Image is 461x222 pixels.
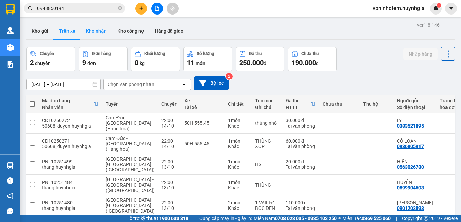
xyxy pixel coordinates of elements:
div: 0383521895 [397,123,424,129]
div: 22:00 [161,118,178,123]
th: Toggle SortBy [38,95,102,113]
span: question-circle [7,177,13,184]
span: | [193,215,194,222]
div: Chuyến [40,51,54,56]
div: Tài xế [184,105,221,110]
div: Chuyến [161,101,178,107]
button: caret-down [445,3,457,15]
strong: 0369 525 060 [362,216,391,221]
div: 22:00 [161,200,178,205]
div: Khác [228,123,248,129]
div: 30.000 đ [286,118,316,123]
div: thang.huynhgia [42,185,99,190]
span: [GEOGRAPHIC_DATA] - [GEOGRAPHIC_DATA] ([GEOGRAPHIC_DATA]) [106,177,155,193]
div: THÙNG XỐP [255,138,279,149]
span: Miền Bắc [342,215,391,222]
div: LY [397,118,433,123]
div: 20.000 đ [286,159,316,164]
div: Người gửi [397,98,433,103]
span: chuyến [35,61,51,66]
div: CĐ10250271 [42,138,99,144]
span: 250.000 [239,59,264,67]
button: Kho gửi [26,23,54,39]
span: 190.000 [292,59,316,67]
div: 50608_duyen.huynhgia [42,123,99,129]
span: 11 [187,59,194,67]
img: warehouse-icon [7,162,14,169]
div: 14/10 [161,144,178,149]
span: plus [139,6,144,11]
span: 9 [82,59,86,67]
div: Tên món [255,98,279,103]
button: file-add [151,3,163,15]
span: đ [316,61,319,66]
button: Khối lượng0kg [131,47,180,71]
span: copyright [424,216,428,221]
div: THÙNG [255,182,279,188]
div: 1 VAILI+1 BỌC ĐEN [255,200,279,211]
div: 22:00 [161,138,178,144]
div: CÔ LOAN [397,138,433,144]
span: message [7,208,13,214]
strong: 1900 633 818 [159,216,188,221]
div: 1 món [228,138,248,144]
div: PHƯƠNG HIỀN [397,200,433,205]
div: 0899904503 [397,185,424,190]
div: Đơn hàng [92,51,111,56]
div: Số lượng [197,51,214,56]
div: thùng nhỏ [255,120,279,126]
div: Tại văn phòng [286,164,316,170]
div: 2 món [228,200,248,205]
span: aim [170,6,175,11]
div: Ghi chú [255,105,279,110]
div: HTTT [286,105,310,110]
div: 60.000 đ [286,138,316,144]
span: | [396,215,397,222]
div: Thu hộ [363,101,390,107]
div: Đã thu [286,98,310,103]
img: icon-new-feature [433,5,439,11]
button: Bộ lọc [194,76,229,90]
strong: 0708 023 035 - 0935 103 250 [275,216,337,221]
button: Trên xe [54,23,81,39]
div: CĐ10250272 [42,118,99,123]
div: 13/10 [161,205,178,211]
span: ⚪️ [338,217,341,220]
button: Đã thu250.000đ [236,47,284,71]
span: vpninhdiem.huynhgia [367,4,430,12]
div: Khác [228,205,248,211]
div: 22:00 [161,179,178,185]
button: Kho công nợ [112,23,150,39]
span: Cam Đức - [GEOGRAPHIC_DATA] (Hàng hóa) [106,115,151,131]
span: 2 [30,59,34,67]
button: Chưa thu190.000đ [288,47,337,71]
span: đơn [87,61,96,66]
span: caret-down [448,5,454,11]
span: đ [264,61,266,66]
button: Nhập hàng [403,48,438,60]
div: HS [255,162,279,167]
div: Khối lượng [144,51,165,56]
div: Tại văn phòng [286,123,316,129]
div: 1 món [228,159,248,164]
div: 0901202893 [397,205,424,211]
img: logo-vxr [6,4,15,15]
div: 50608_duyen.huynhgia [42,144,99,149]
span: kg [140,61,145,66]
div: Chưa thu [323,101,356,107]
svg: open [181,82,187,87]
div: 50H-555.45 [184,120,221,126]
div: Khác [228,144,248,149]
div: Mã đơn hàng [42,98,93,103]
span: Cam Đức - [GEOGRAPHIC_DATA] (Hàng hóa) [106,136,151,152]
div: Đã thu [249,51,262,56]
div: 1 món [228,179,248,185]
div: 13/10 [161,185,178,190]
span: 1 [438,3,440,8]
div: Khác [228,164,248,170]
div: Tuyến [106,101,155,107]
sup: 1 [437,3,441,8]
div: Chọn văn phòng nhận [108,81,154,88]
div: Số điện thoại [397,105,433,110]
span: món [196,61,205,66]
